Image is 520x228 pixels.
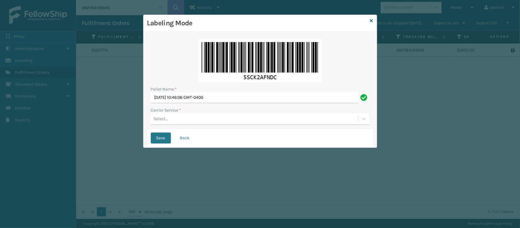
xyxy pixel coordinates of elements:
label: Carrier Service [151,107,181,113]
img: NEAAAAASUVORK5CYII= [199,39,322,82]
div: Select... [154,116,168,122]
button: Save [151,133,171,144]
label: Pallet Name [151,86,177,92]
button: Back [175,133,195,144]
h3: Labeling Mode [147,19,368,28]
